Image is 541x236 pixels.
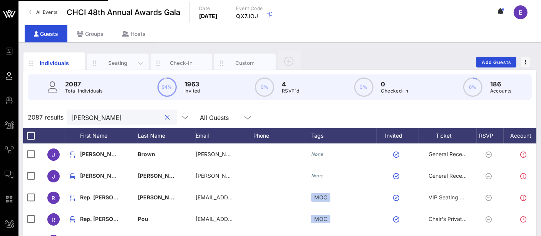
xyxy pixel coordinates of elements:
p: 0 [381,79,409,89]
button: clear icon [165,114,170,121]
span: J [52,173,55,180]
span: Rep. [PERSON_NAME] [80,194,139,201]
span: 2087 results [28,113,64,122]
span: [EMAIL_ADDRESS][DOMAIN_NAME] [196,194,288,201]
span: VIP Seating & Chair's Private Reception [429,194,528,201]
a: All Events [25,6,62,19]
p: 2087 [65,79,103,89]
span: General Reception [429,172,475,179]
span: [PERSON_NAME] [138,172,183,179]
p: RSVP`d [282,87,299,95]
p: Invited [184,87,200,95]
p: Checked-In [381,87,409,95]
p: Total Individuals [65,87,103,95]
div: Tags [311,128,377,143]
span: Pou [138,216,148,222]
i: None [311,173,323,179]
div: All Guests [195,110,257,125]
span: R [52,195,55,201]
div: Custom [228,59,262,67]
div: Guests [25,25,67,42]
div: Email [196,128,253,143]
span: [PERSON_NAME][EMAIL_ADDRESS][PERSON_NAME][DOMAIN_NAME] [196,172,377,179]
span: Rep. [PERSON_NAME] [80,216,139,222]
span: All Events [36,9,57,15]
div: Phone [253,128,311,143]
span: [PERSON_NAME][EMAIL_ADDRESS][DOMAIN_NAME] [196,151,333,157]
p: [DATE] [199,12,218,20]
span: [EMAIL_ADDRESS][DOMAIN_NAME] [196,216,288,222]
span: CHCI 48th Annual Awards Gala [67,7,180,18]
span: [PERSON_NAME] [138,194,183,201]
button: Add Guests [476,57,516,67]
div: E [514,5,528,19]
p: Event Code [236,5,263,12]
span: Brown [138,151,155,157]
p: 186 [490,79,512,89]
div: Hosts [113,25,155,42]
span: [PERSON_NAME] [80,172,126,179]
div: Seating [101,59,135,67]
p: 1963 [184,79,200,89]
span: E [519,8,523,16]
span: J [52,152,55,158]
div: Check-In [164,59,199,67]
div: Last Name [138,128,196,143]
span: Chair's Private Reception [429,216,492,222]
div: Groups [67,25,113,42]
p: QX7JOJ [236,12,263,20]
i: None [311,151,323,157]
p: Accounts [490,87,512,95]
div: Individuals [37,59,72,67]
span: [PERSON_NAME] [80,151,126,157]
p: Date [199,5,218,12]
div: All Guests [200,114,229,121]
span: Add Guests [481,59,512,65]
span: R [52,216,55,223]
div: MOC [311,215,330,223]
div: First Name [80,128,138,143]
span: General Reception [429,151,475,157]
div: MOC [311,193,330,202]
div: RSVP [477,128,504,143]
p: 4 [282,79,299,89]
div: Ticket [419,128,477,143]
div: Invited [377,128,419,143]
